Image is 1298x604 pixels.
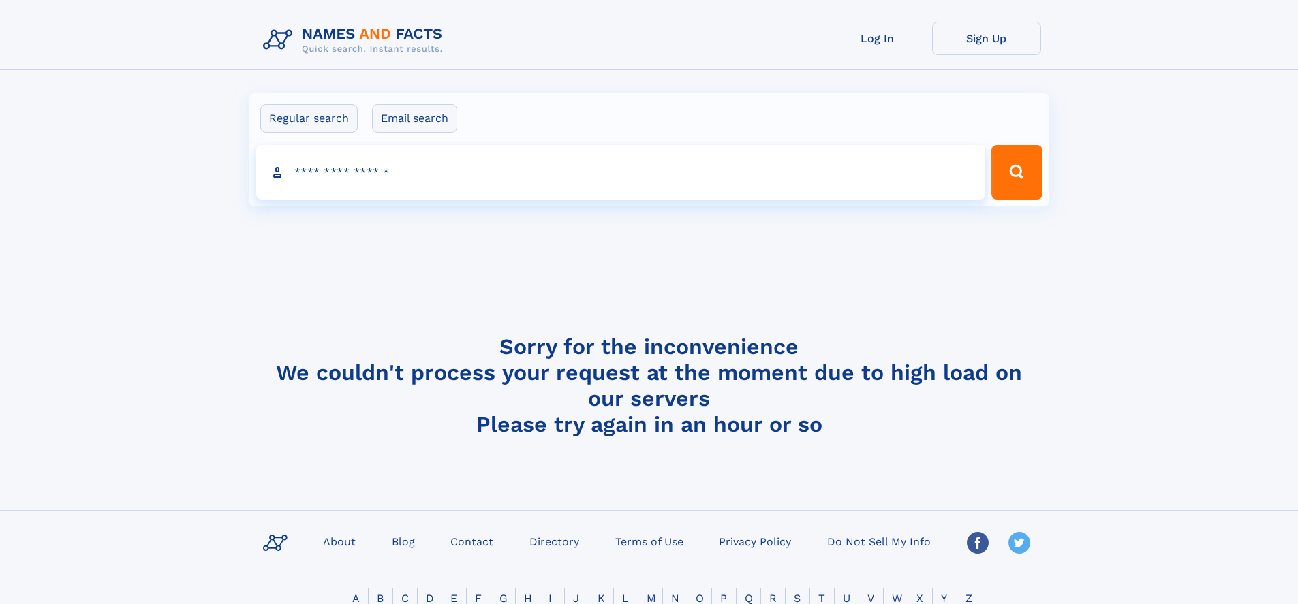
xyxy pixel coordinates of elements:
input: search input [256,145,986,200]
a: Sign Up [932,22,1041,55]
label: Email search [372,104,457,133]
a: Do Not Sell My Info [822,531,936,551]
img: Facebook [967,532,989,554]
a: Privacy Policy [713,531,797,551]
a: Terms of Use [610,531,689,551]
a: Log In [823,22,932,55]
img: Logo Names and Facts [258,22,454,59]
h4: Sorry for the inconvenience We couldn't process your request at the moment due to high load on ou... [258,334,1041,437]
a: Blog [386,531,420,551]
label: Regular search [260,104,358,133]
a: About [318,531,361,551]
button: Search Button [991,145,1042,200]
a: Directory [524,531,585,551]
img: Twitter [1008,532,1030,554]
a: Contact [445,531,499,551]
